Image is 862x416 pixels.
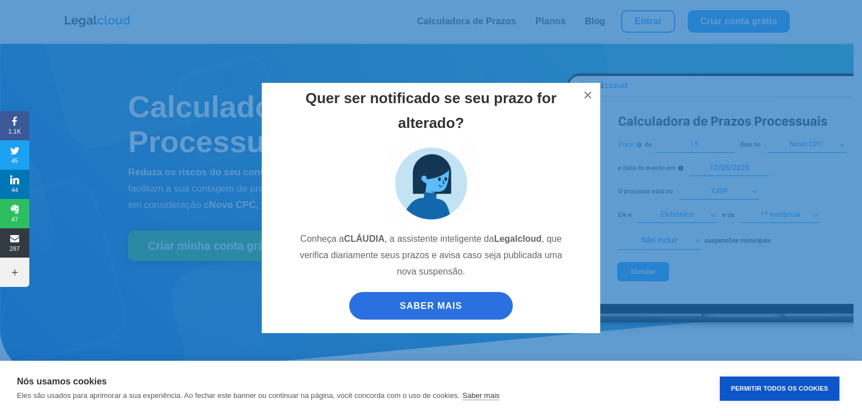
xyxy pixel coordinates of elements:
[17,391,460,400] p: Eles são usados para aprimorar a sua experiência. Ao fechar este banner ou continuar na página, v...
[293,231,569,289] p: Conheça a , a assistente inteligente da , que verifica diariamente seus prazos e avisa caso seja ...
[389,141,473,225] img: claudia_assistente
[494,234,542,244] strong: Legalcloud
[17,377,107,386] strong: Nós usamos cookies
[720,377,839,401] button: Permitir Todos os Cookies
[344,234,385,244] strong: CLÁUDIA
[293,86,569,141] h2: Quer ser notificado se seu prazo for alterado?
[349,292,513,320] a: SABER MAIS
[575,83,600,108] button: ×
[463,391,500,400] a: Saber mais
